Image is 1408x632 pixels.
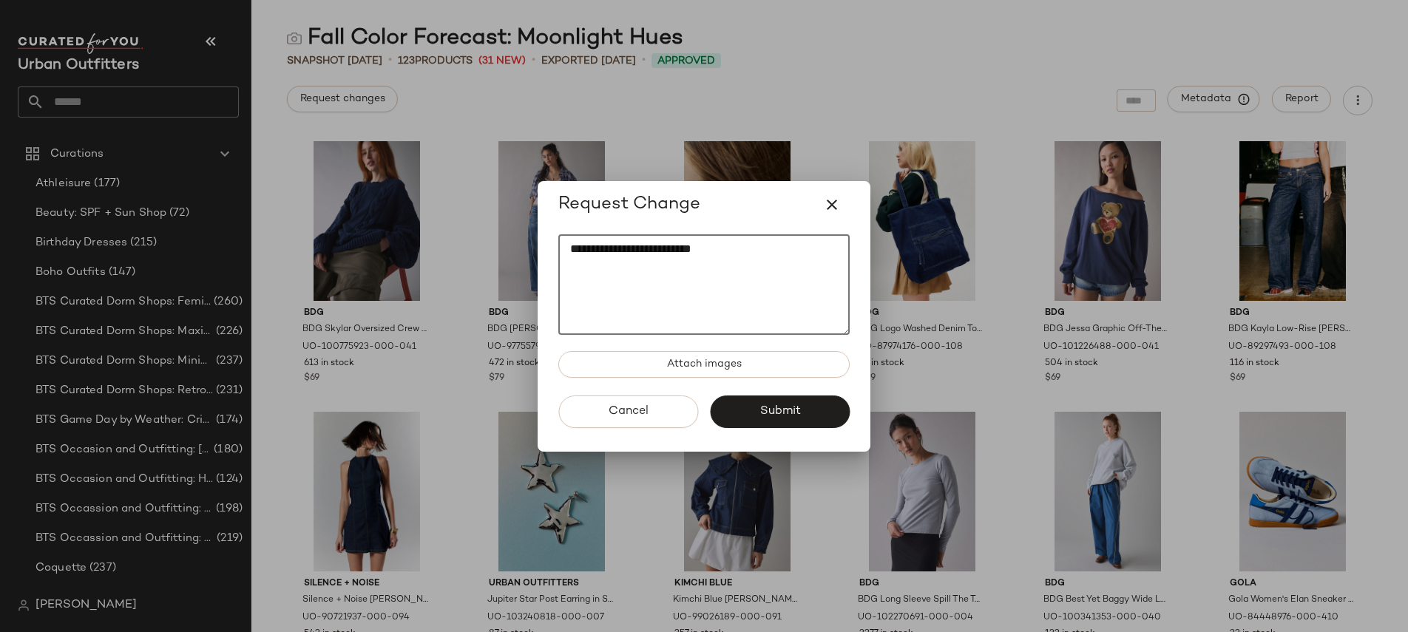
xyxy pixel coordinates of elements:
[558,193,700,217] span: Request Change
[759,404,800,418] span: Submit
[608,404,649,418] span: Cancel
[710,395,850,428] button: Submit
[558,395,698,428] button: Cancel
[666,359,742,370] span: Attach images
[558,351,850,378] button: Attach images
